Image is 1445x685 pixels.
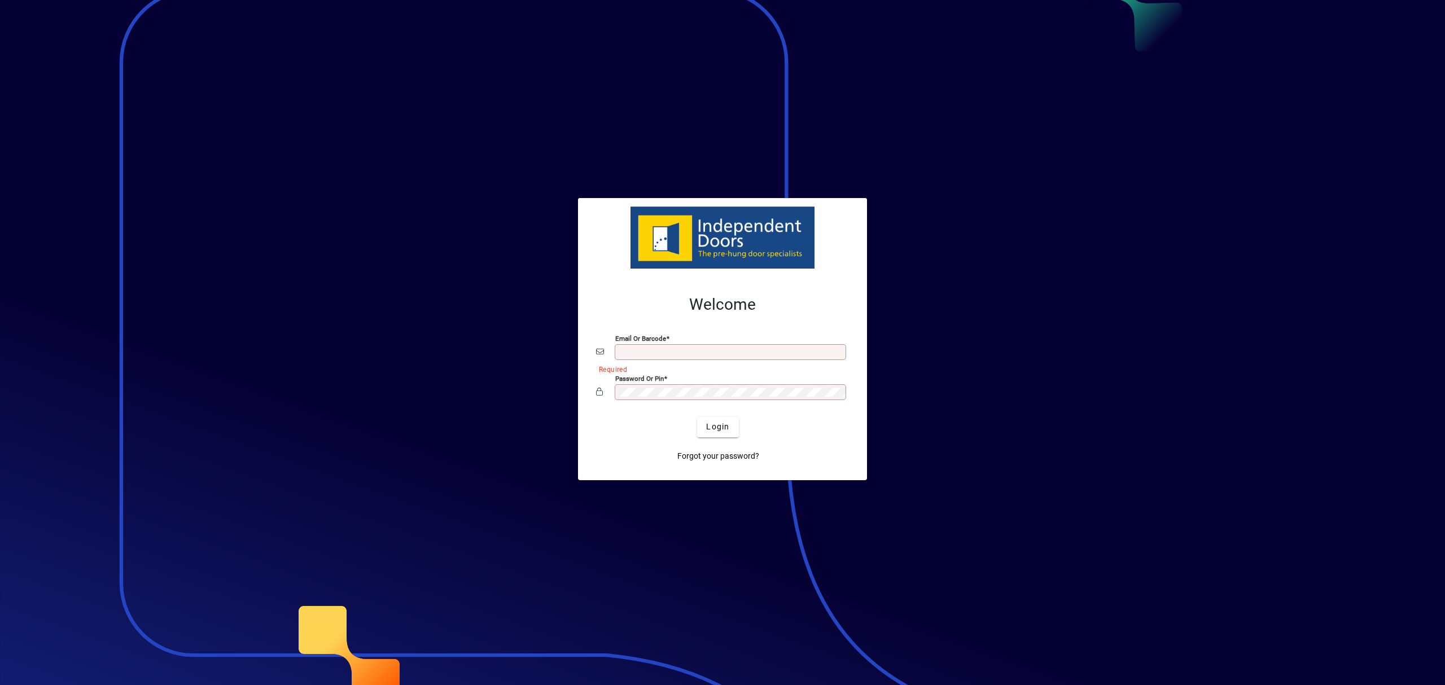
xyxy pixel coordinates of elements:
h2: Welcome [596,295,849,314]
span: Forgot your password? [677,450,759,462]
mat-label: Email or Barcode [615,334,666,342]
mat-label: Password or Pin [615,374,664,382]
button: Login [697,417,738,437]
span: Login [706,421,729,433]
a: Forgot your password? [673,446,764,467]
mat-error: Required [599,363,840,375]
